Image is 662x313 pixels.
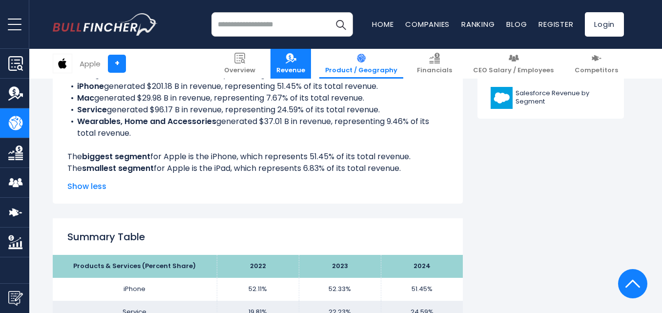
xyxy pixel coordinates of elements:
[461,19,495,29] a: Ranking
[82,151,150,162] b: biggest segment
[417,66,452,75] span: Financials
[67,81,448,92] li: generated $201.18 B in revenue, representing 51.45% of its total revenue.
[325,66,397,75] span: Product / Geography
[77,116,216,127] b: Wearables, Home and Accessories
[67,116,448,139] li: generated $37.01 B in revenue, representing 9.46% of its total revenue.
[516,89,611,106] span: Salesforce Revenue by Segment
[405,19,450,29] a: Companies
[506,19,527,29] a: Blog
[299,278,381,301] td: 52.33%
[319,49,403,79] a: Product / Geography
[53,13,158,36] img: bullfincher logo
[67,230,448,244] h2: Summary Table
[53,13,158,36] a: Go to homepage
[473,66,554,75] span: CEO Salary / Employees
[53,54,72,73] img: AAPL logo
[217,255,299,278] th: 2022
[299,255,381,278] th: 2023
[53,255,217,278] th: Products & Services (Percent Share)
[491,87,513,109] img: CRM logo
[77,104,107,115] b: Service
[276,66,305,75] span: Revenue
[224,66,255,75] span: Overview
[80,58,101,69] div: Apple
[538,19,573,29] a: Register
[67,104,448,116] li: generated $96.17 B in revenue, representing 24.59% of its total revenue.
[585,12,624,37] a: Login
[67,92,448,104] li: generated $29.98 B in revenue, representing 7.67% of its total revenue.
[270,49,311,79] a: Revenue
[372,19,393,29] a: Home
[485,84,617,111] a: Salesforce Revenue by Segment
[217,278,299,301] td: 52.11%
[53,278,217,301] td: iPhone
[569,49,624,79] a: Competitors
[67,22,448,174] div: The for Apple is the iPhone, which represents 51.45% of its total revenue. The for Apple is the i...
[575,66,618,75] span: Competitors
[381,255,463,278] th: 2024
[411,49,458,79] a: Financials
[218,49,261,79] a: Overview
[77,92,94,104] b: Mac
[381,278,463,301] td: 51.45%
[467,49,559,79] a: CEO Salary / Employees
[82,163,154,174] b: smallest segment
[77,81,104,92] b: iPhone
[108,55,126,73] a: +
[67,181,448,192] span: Show less
[329,12,353,37] button: Search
